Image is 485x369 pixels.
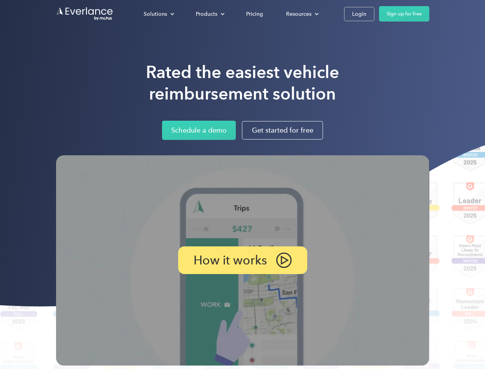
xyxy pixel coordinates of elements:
[286,9,311,19] div: Resources
[56,7,114,21] a: Go to homepage
[146,61,339,105] h1: Rated the easiest vehicle reimbursement solution
[162,121,236,140] a: Schedule a demo
[379,6,429,22] a: Sign up for free
[352,9,366,19] div: Login
[194,256,267,265] p: How it works
[344,7,374,21] a: Login
[144,9,167,19] div: Solutions
[196,9,217,19] div: Products
[246,9,263,19] div: Pricing
[238,7,271,21] a: Pricing
[242,121,323,140] a: Get started for free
